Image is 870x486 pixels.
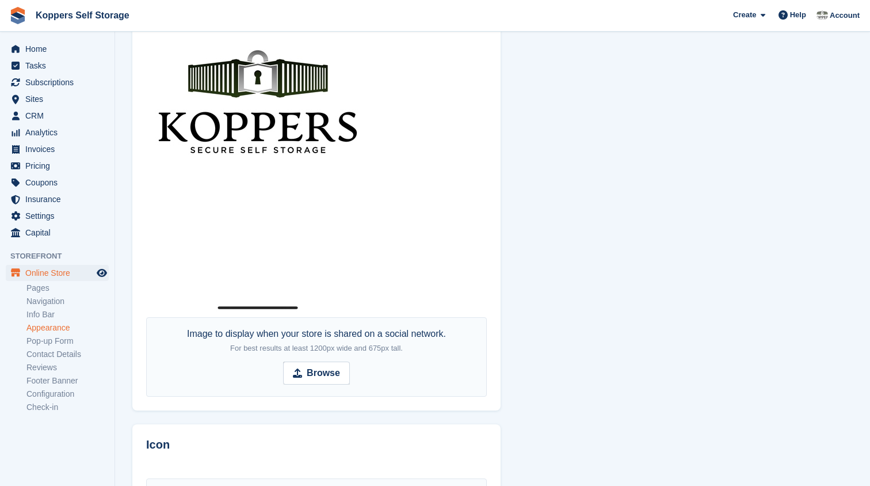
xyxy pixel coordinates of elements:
[31,6,134,25] a: Koppers Self Storage
[26,296,109,307] a: Navigation
[733,9,756,21] span: Create
[25,208,94,224] span: Settings
[25,141,94,157] span: Invoices
[146,438,487,451] h2: Icon
[26,362,109,373] a: Reviews
[25,265,94,281] span: Online Store
[25,91,94,107] span: Sites
[830,10,860,21] span: Account
[6,225,109,241] a: menu
[25,191,94,207] span: Insurance
[25,174,94,191] span: Coupons
[6,124,109,141] a: menu
[25,41,94,57] span: Home
[6,141,109,157] a: menu
[307,366,340,380] strong: Browse
[26,322,109,333] a: Appearance
[25,74,94,90] span: Subscriptions
[25,58,94,74] span: Tasks
[790,9,806,21] span: Help
[6,158,109,174] a: menu
[6,58,109,74] a: menu
[6,265,109,281] a: menu
[187,327,446,355] div: Image to display when your store is shared on a social network.
[6,41,109,57] a: menu
[25,225,94,241] span: Capital
[25,108,94,124] span: CRM
[26,336,109,347] a: Pop-up Form
[6,91,109,107] a: menu
[95,266,109,280] a: Preview store
[26,402,109,413] a: Check-in
[25,158,94,174] span: Pricing
[146,465,155,474] img: IMG_7814.jpg
[230,344,403,352] span: For best results at least 1200px wide and 675px tall.
[26,349,109,360] a: Contact Details
[25,124,94,141] span: Analytics
[6,74,109,90] a: menu
[26,309,109,320] a: Info Bar
[26,375,109,386] a: Footer Banner
[26,283,109,294] a: Pages
[816,9,828,21] img: Frazer McFadden
[26,389,109,400] a: Configuration
[6,191,109,207] a: menu
[9,7,26,24] img: stora-icon-8386f47178a22dfd0bd8f6a31ec36ba5ce8667c1dd55bd0f319d3a0aa187defe.svg
[283,362,350,385] input: Browse
[6,208,109,224] a: menu
[6,108,109,124] a: menu
[10,250,115,262] span: Storefront
[6,174,109,191] a: menu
